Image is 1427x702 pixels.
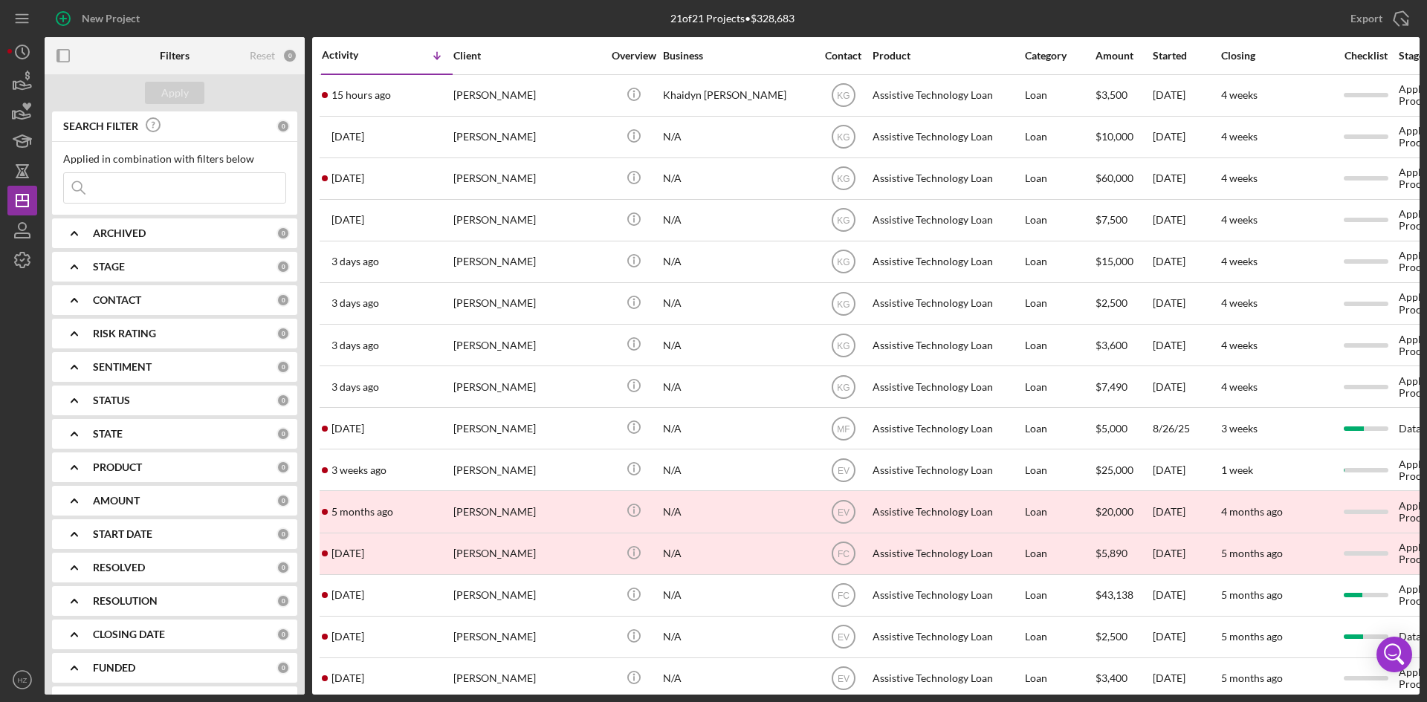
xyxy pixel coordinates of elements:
[276,394,290,407] div: 0
[1025,450,1094,490] div: Loan
[1153,492,1220,531] div: [DATE]
[1153,159,1220,198] div: [DATE]
[1096,534,1151,573] div: $5,890
[1025,76,1094,115] div: Loan
[1221,380,1258,393] time: 4 weeks
[453,450,602,490] div: [PERSON_NAME]
[873,450,1021,490] div: Assistive Technology Loan
[63,153,286,165] div: Applied in combination with filters below
[1096,50,1151,62] div: Amount
[1153,284,1220,323] div: [DATE]
[453,201,602,240] div: [PERSON_NAME]
[1153,325,1220,365] div: [DATE]
[331,172,364,184] time: 2025-08-31 14:39
[1221,588,1283,601] time: 5 months ago
[837,132,850,143] text: KG
[663,659,812,698] div: N/A
[1221,296,1258,309] time: 4 weeks
[93,595,158,607] b: RESOLUTION
[45,4,155,33] button: New Project
[1153,367,1220,406] div: [DATE]
[1221,505,1283,518] time: 4 months ago
[1221,130,1258,143] time: 4 weeks
[276,661,290,675] div: 0
[663,201,812,240] div: N/A
[276,227,290,240] div: 0
[453,159,602,198] div: [PERSON_NAME]
[93,294,141,306] b: CONTACT
[282,48,297,63] div: 0
[1096,76,1151,115] div: $3,500
[873,409,1021,448] div: Assistive Technology Loan
[331,214,364,226] time: 2025-08-31 07:51
[663,617,812,657] div: N/A
[1096,117,1151,157] div: $10,000
[1096,242,1151,282] div: $15,000
[93,562,145,573] b: RESOLVED
[453,659,602,698] div: [PERSON_NAME]
[276,120,290,133] div: 0
[663,534,812,573] div: N/A
[873,576,1021,615] div: Assistive Technology Loan
[1221,422,1258,435] time: 3 weeks
[837,465,849,475] text: EV
[1376,637,1412,672] div: Open Intercom Messenger
[93,528,152,540] b: START DATE
[663,117,812,157] div: N/A
[93,662,135,674] b: FUNDED
[873,159,1021,198] div: Assistive Technology Loan
[160,50,190,62] b: Filters
[331,589,364,601] time: 2025-03-17 20:32
[663,50,812,62] div: Business
[1096,284,1151,323] div: $2,500
[93,461,142,473] b: PRODUCT
[873,617,1021,657] div: Assistive Technology Loan
[837,174,850,184] text: KG
[1025,534,1094,573] div: Loan
[331,381,379,393] time: 2025-08-30 02:48
[1221,50,1333,62] div: Closing
[1096,367,1151,406] div: $7,490
[1221,213,1258,226] time: 4 weeks
[1221,547,1283,559] time: 5 months ago
[453,534,602,573] div: [PERSON_NAME]
[837,382,850,392] text: KG
[1025,117,1094,157] div: Loan
[453,325,602,365] div: [PERSON_NAME]
[453,242,602,282] div: [PERSON_NAME]
[670,13,795,25] div: 21 of 21 Projects • $328,683
[276,427,290,441] div: 0
[331,506,393,518] time: 2025-03-26 16:35
[1025,242,1094,282] div: Loan
[93,361,152,373] b: SENTIMENT
[1153,201,1220,240] div: [DATE]
[331,464,386,476] time: 2025-08-11 19:24
[1025,284,1094,323] div: Loan
[276,360,290,374] div: 0
[453,76,602,115] div: [PERSON_NAME]
[837,632,849,643] text: EV
[331,547,364,559] time: 2025-03-20 23:52
[331,631,364,643] time: 2025-03-13 20:47
[93,394,130,406] b: STATUS
[1221,172,1258,184] time: 4 weeks
[93,328,156,339] b: RISK RATING
[1025,159,1094,198] div: Loan
[322,49,387,61] div: Activity
[837,340,850,351] text: KG
[663,492,812,531] div: N/A
[663,76,812,115] div: Khaidyn [PERSON_NAME]
[453,492,602,531] div: [PERSON_NAME]
[276,594,290,608] div: 0
[663,159,812,198] div: N/A
[1096,659,1151,698] div: $3,400
[276,327,290,340] div: 0
[331,297,379,309] time: 2025-08-30 04:25
[331,339,379,351] time: 2025-08-30 03:10
[453,409,602,448] div: [PERSON_NAME]
[1025,50,1094,62] div: Category
[93,495,140,507] b: AMOUNT
[815,50,871,62] div: Contact
[1153,117,1220,157] div: [DATE]
[18,676,27,684] text: HZ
